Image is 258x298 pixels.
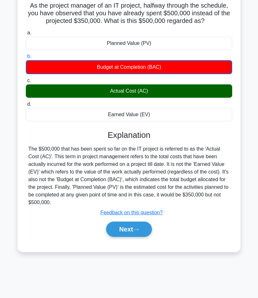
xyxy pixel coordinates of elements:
h5: As the project manager of an IT project, halfway through the schedule, you have observed that you... [25,2,233,25]
div: Budget at Completion (BAC) [26,60,232,74]
span: c. [27,78,31,83]
span: a. [27,30,31,35]
span: d. [27,101,31,107]
a: Feedback on this question? [100,210,163,215]
div: Earned Value (EV) [26,108,232,121]
button: Next [106,222,152,237]
div: Actual Cost (AC) [26,84,232,98]
span: b. [27,53,31,59]
div: The $500,000 that has been spent so far on the IT project is referred to as the 'Actual Cost (AC)... [28,145,230,206]
h3: Explanation [30,130,228,140]
div: Planned Value (PV) [26,37,232,50]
